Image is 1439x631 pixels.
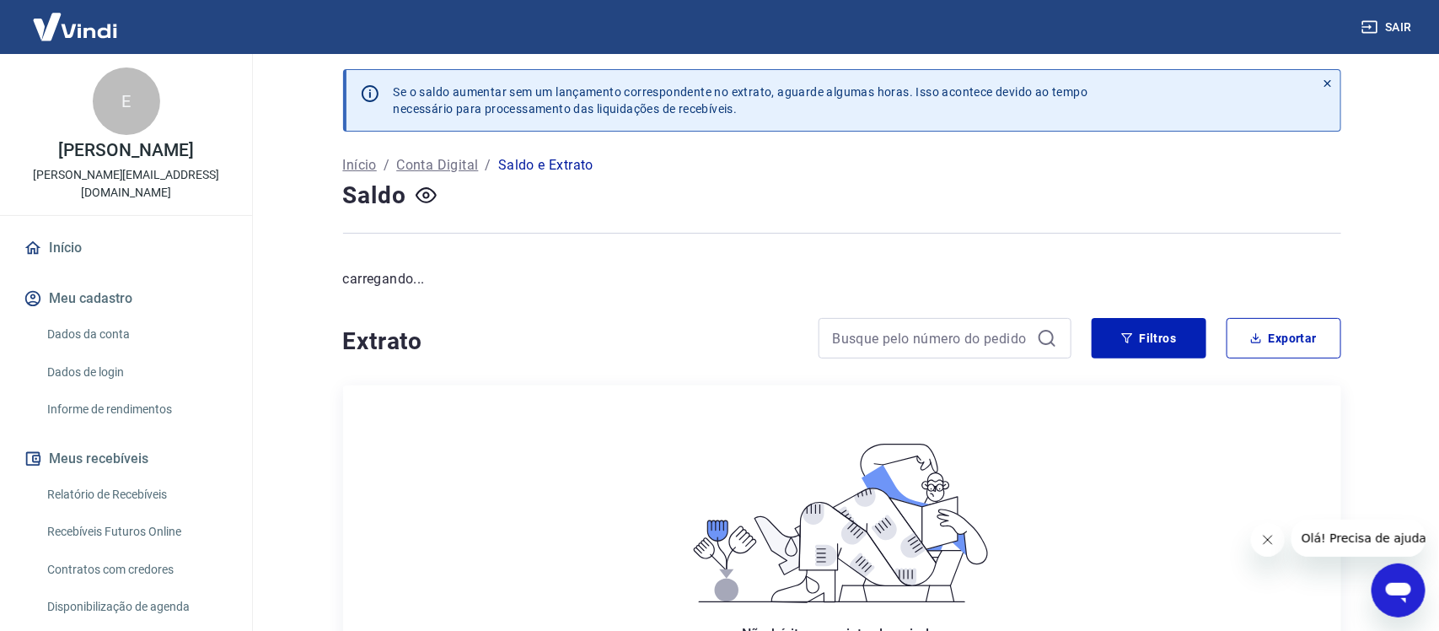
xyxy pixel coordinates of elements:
[93,67,160,135] div: E
[396,155,478,175] a: Conta Digital
[20,1,130,52] img: Vindi
[40,477,232,512] a: Relatório de Recebíveis
[40,590,232,624] a: Disponibilização de agenda
[486,155,491,175] p: /
[498,155,593,175] p: Saldo e Extrato
[20,229,232,267] a: Início
[343,269,1341,289] p: carregando...
[1372,564,1426,618] iframe: Botão para abrir a janela de mensagens
[40,553,232,587] a: Contratos com credores
[1358,12,1419,43] button: Sair
[20,280,232,317] button: Meu cadastro
[384,155,389,175] p: /
[343,325,798,359] h4: Extrato
[833,326,1030,351] input: Busque pelo número do pedido
[343,155,377,175] a: Início
[10,12,142,25] span: Olá! Precisa de ajuda?
[40,355,232,390] a: Dados de login
[58,142,193,159] p: [PERSON_NAME]
[1092,318,1206,359] button: Filtros
[1227,318,1341,359] button: Exportar
[1291,520,1426,557] iframe: Mensagem da empresa
[40,515,232,549] a: Recebíveis Futuros Online
[13,166,239,202] p: [PERSON_NAME][EMAIL_ADDRESS][DOMAIN_NAME]
[40,392,232,427] a: Informe de rendimentos
[1251,523,1285,557] iframe: Fechar mensagem
[394,84,1088,117] p: Se o saldo aumentar sem um lançamento correspondente no extrato, aguarde algumas horas. Isso acon...
[343,179,406,213] h4: Saldo
[40,317,232,352] a: Dados da conta
[20,440,232,477] button: Meus recebíveis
